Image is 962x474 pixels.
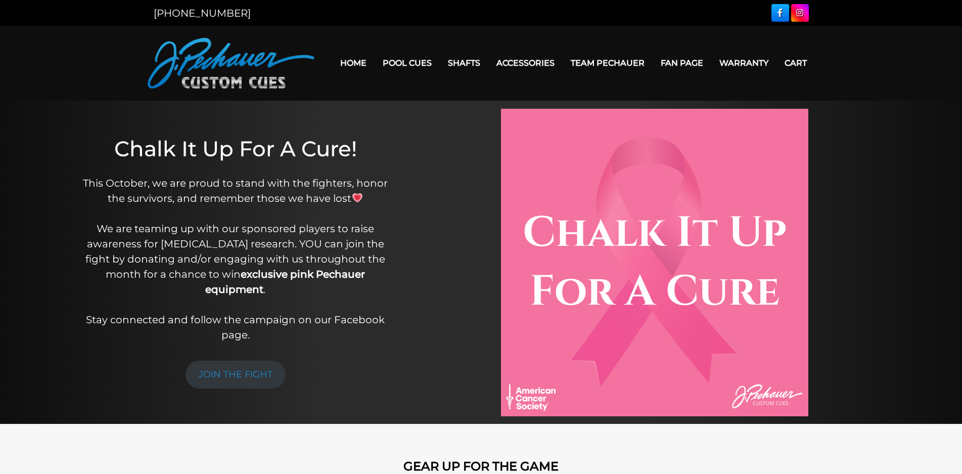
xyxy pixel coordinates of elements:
a: Team Pechauer [563,50,653,76]
a: Accessories [488,50,563,76]
a: Fan Page [653,50,711,76]
a: Shafts [440,50,488,76]
p: This October, we are proud to stand with the fighters, honor the survivors, and remember those we... [77,176,394,342]
a: [PHONE_NUMBER] [154,7,251,19]
strong: exclusive pink Pechauer equipment [205,268,365,295]
strong: GEAR UP FOR THE GAME [403,459,559,473]
img: 💗 [352,193,362,203]
img: Pechauer Custom Cues [148,38,314,89]
a: JOIN THE FIGHT [186,361,286,389]
a: Pool Cues [375,50,440,76]
a: Home [332,50,375,76]
a: Warranty [711,50,776,76]
a: Cart [776,50,815,76]
h1: Chalk It Up For A Cure! [77,136,394,161]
